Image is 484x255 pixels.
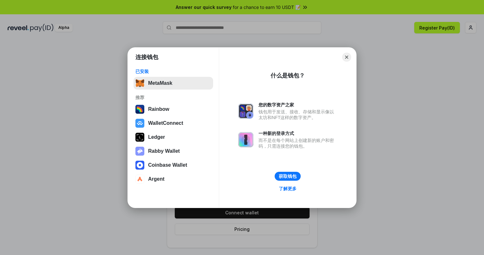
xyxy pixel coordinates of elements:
button: 获取钱包 [275,172,301,181]
button: Coinbase Wallet [134,159,213,171]
div: 推荐 [135,95,211,100]
img: svg+xml,%3Csvg%20xmlns%3D%22http%3A%2F%2Fwww.w3.org%2F2000%2Fsvg%22%20fill%3D%22none%22%20viewBox... [238,132,253,147]
a: 了解更多 [275,185,300,193]
button: Ledger [134,131,213,144]
div: 一种新的登录方式 [258,131,337,136]
div: 钱包用于发送、接收、存储和显示像以太坊和NFT这样的数字资产。 [258,109,337,120]
button: Rabby Wallet [134,145,213,158]
div: 已安装 [135,69,211,74]
div: Ledger [148,134,165,140]
div: 获取钱包 [279,173,297,179]
button: Argent [134,173,213,185]
button: Close [342,53,351,62]
img: svg+xml,%3Csvg%20width%3D%2228%22%20height%3D%2228%22%20viewBox%3D%220%200%2028%2028%22%20fill%3D... [135,119,144,128]
h1: 连接钱包 [135,53,158,61]
button: Rainbow [134,103,213,116]
div: 什么是钱包？ [271,72,305,79]
div: Rainbow [148,106,169,112]
div: MetaMask [148,80,172,86]
div: 而不是在每个网站上创建新的账户和密码，只需连接您的钱包。 [258,138,337,149]
div: 了解更多 [279,186,297,191]
div: Argent [148,176,165,182]
button: WalletConnect [134,117,213,130]
img: svg+xml,%3Csvg%20xmlns%3D%22http%3A%2F%2Fwww.w3.org%2F2000%2Fsvg%22%20fill%3D%22none%22%20viewBox... [135,147,144,156]
img: svg+xml,%3Csvg%20width%3D%2228%22%20height%3D%2228%22%20viewBox%3D%220%200%2028%2028%22%20fill%3D... [135,161,144,170]
div: Rabby Wallet [148,148,180,154]
img: svg+xml,%3Csvg%20width%3D%22120%22%20height%3D%22120%22%20viewBox%3D%220%200%20120%20120%22%20fil... [135,105,144,114]
img: svg+xml,%3Csvg%20fill%3D%22none%22%20height%3D%2233%22%20viewBox%3D%220%200%2035%2033%22%20width%... [135,79,144,88]
div: WalletConnect [148,120,183,126]
button: MetaMask [134,77,213,90]
div: 您的数字资产之家 [258,102,337,108]
img: svg+xml,%3Csvg%20width%3D%2228%22%20height%3D%2228%22%20viewBox%3D%220%200%2028%2028%22%20fill%3D... [135,175,144,184]
div: Coinbase Wallet [148,162,187,168]
img: svg+xml,%3Csvg%20xmlns%3D%22http%3A%2F%2Fwww.w3.org%2F2000%2Fsvg%22%20width%3D%2228%22%20height%3... [135,133,144,142]
img: svg+xml,%3Csvg%20xmlns%3D%22http%3A%2F%2Fwww.w3.org%2F2000%2Fsvg%22%20fill%3D%22none%22%20viewBox... [238,104,253,119]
